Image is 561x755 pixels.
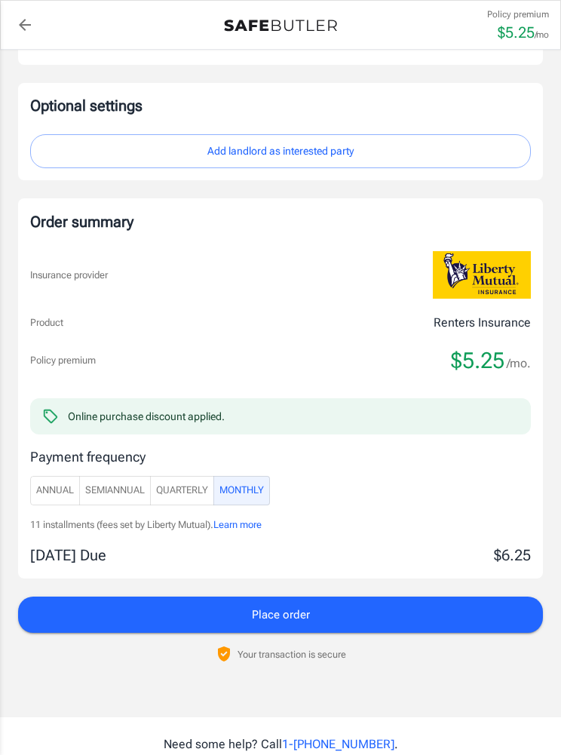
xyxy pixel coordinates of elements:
[494,544,531,566] p: $6.25
[213,476,270,505] button: Monthly
[282,737,394,751] a: 1-[PHONE_NUMBER]
[434,314,531,332] p: Renters Insurance
[10,10,40,40] a: back to quotes
[219,482,264,499] span: Monthly
[30,315,63,330] p: Product
[85,482,145,499] span: SemiAnnual
[68,409,225,424] div: Online purchase discount applied.
[30,353,96,368] p: Policy premium
[224,20,337,32] img: Back to quotes
[36,482,74,499] span: Annual
[30,134,531,168] button: Add landlord as interested party
[30,210,531,233] div: Order summary
[156,482,208,499] span: Quarterly
[30,447,531,467] p: Payment frequency
[18,735,543,753] p: Need some help? Call .
[433,251,531,299] img: Liberty Mutual
[79,476,151,505] button: SemiAnnual
[30,95,531,116] p: Optional settings
[30,476,80,505] button: Annual
[487,8,549,21] p: Policy premium
[30,268,108,283] p: Insurance provider
[30,519,213,530] span: 11 installments (fees set by Liberty Mutual).
[507,353,531,374] span: /mo.
[535,28,549,41] p: /mo
[252,605,310,625] span: Place order
[451,347,504,374] span: $5.25
[18,597,543,633] button: Place order
[30,544,106,566] p: [DATE] Due
[238,647,346,661] p: Your transaction is secure
[150,476,214,505] button: Quarterly
[498,23,535,41] span: $ 5.25
[213,519,262,530] span: Learn more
